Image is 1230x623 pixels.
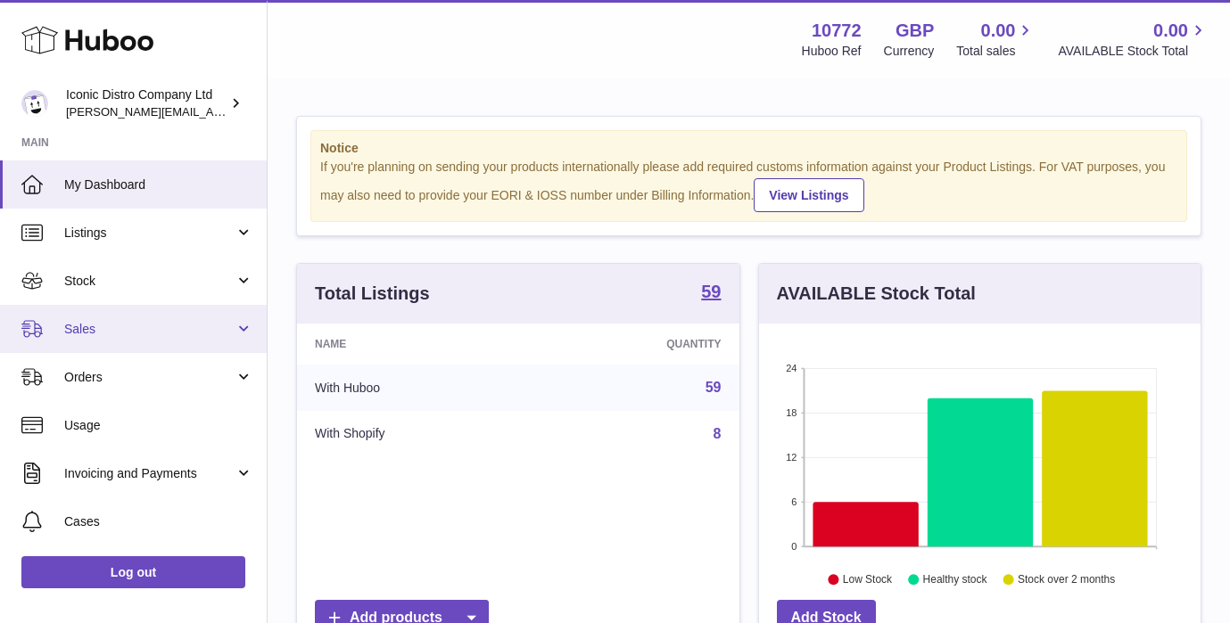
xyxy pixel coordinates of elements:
th: Name [297,324,535,365]
strong: 10772 [812,19,862,43]
h3: Total Listings [315,282,430,306]
a: View Listings [754,178,863,212]
span: Cases [64,513,253,530]
td: With Shopify [297,411,535,457]
a: 0.00 Total sales [956,19,1036,60]
span: 0.00 [981,19,1016,43]
span: Sales [64,321,235,338]
span: Listings [64,225,235,242]
img: paul@iconicdistro.com [21,90,48,117]
a: 59 [706,380,722,395]
text: Healthy stock [922,573,987,586]
th: Quantity [535,324,739,365]
strong: GBP [896,19,934,43]
text: 12 [786,452,797,463]
a: 8 [714,426,722,441]
text: 24 [786,363,797,373]
a: Log out [21,556,245,588]
span: My Dashboard [64,176,253,193]
div: Huboo Ref [802,43,862,60]
text: 6 [791,496,797,507]
span: Stock [64,273,235,290]
span: 0.00 [1153,19,1188,43]
text: 18 [786,407,797,418]
text: 0 [791,541,797,552]
span: Usage [64,417,253,434]
strong: 59 [701,283,721,300]
span: Orders [64,369,235,386]
div: Iconic Distro Company Ltd [66,86,227,120]
a: 0.00 AVAILABLE Stock Total [1058,19,1209,60]
span: Total sales [956,43,1036,60]
h3: AVAILABLE Stock Total [777,282,976,306]
text: Low Stock [842,573,892,586]
td: With Huboo [297,365,535,411]
a: 59 [701,283,721,304]
div: If you're planning on sending your products internationally please add required customs informati... [320,159,1177,212]
strong: Notice [320,140,1177,157]
span: Invoicing and Payments [64,465,235,482]
text: Stock over 2 months [1018,573,1115,586]
span: [PERSON_NAME][EMAIL_ADDRESS][DOMAIN_NAME] [66,104,358,119]
div: Currency [884,43,935,60]
span: AVAILABLE Stock Total [1058,43,1209,60]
